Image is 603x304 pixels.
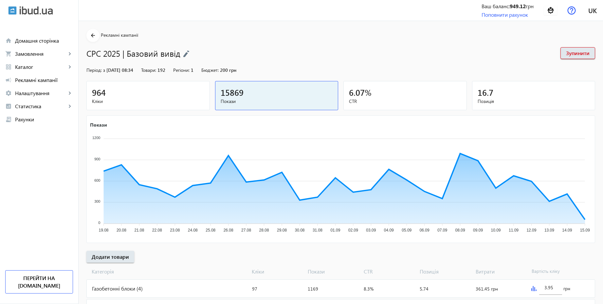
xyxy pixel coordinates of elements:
tspan: 01.09 [330,228,340,233]
span: CTR [361,268,417,275]
span: uk [588,6,597,14]
div: Газобетонні блоки (4) [87,280,249,297]
tspan: 30.08 [295,228,304,233]
img: ibud.svg [8,6,17,15]
a: Перейти на [DOMAIN_NAME] [5,270,73,294]
span: % [365,87,372,98]
span: Вартість кліку [529,268,585,275]
span: CTR [349,98,461,105]
img: graph.svg [531,286,537,291]
img: ibud_text.svg [20,6,53,15]
button: Зупинити [560,47,595,59]
tspan: 12.09 [526,228,536,233]
tspan: 13.09 [544,228,554,233]
tspan: 02.09 [348,228,358,233]
tspan: 08.09 [455,228,465,233]
span: Статистика [15,103,66,110]
mat-icon: receipt_long [5,116,12,123]
span: Домашня сторінка [15,37,73,44]
tspan: 29.08 [277,228,287,233]
span: Налаштування [15,90,66,96]
span: 15869 [221,87,244,98]
mat-icon: campaign [5,77,12,83]
span: 1169 [308,286,318,292]
mat-icon: grid_view [5,64,12,70]
span: Витрати [473,268,529,275]
span: 6.07 [349,87,365,98]
span: 97 [252,286,257,292]
tspan: 05.09 [402,228,411,233]
span: 8.3% [364,286,374,292]
h1: CPC 2025 | Базовий вивід [86,48,554,59]
span: Кліки [92,98,204,105]
span: Додати товари [92,253,129,260]
span: Період: з [86,67,105,73]
span: Рекламні кампанії [15,77,73,83]
tspan: 300 [94,199,100,203]
tspan: 1200 [92,136,100,140]
span: Зупинити [566,50,590,57]
span: Рекламні кампанії [101,32,138,38]
span: Регіони: [173,67,190,73]
tspan: 06.09 [420,228,429,233]
span: Замовлення [15,51,66,57]
mat-icon: keyboard_arrow_right [66,64,73,70]
img: help.svg [567,6,576,15]
tspan: 31.08 [313,228,322,233]
mat-icon: settings [5,90,12,96]
b: 949.12 [510,3,526,10]
div: Ваш баланс: грн [482,3,534,10]
tspan: 14.09 [562,228,572,233]
tspan: 15.09 [580,228,590,233]
span: Каталог [15,64,66,70]
span: Позиція [417,268,473,275]
button: Додати товари [86,251,134,263]
tspan: 26.08 [224,228,233,233]
text: Покази [90,121,107,128]
tspan: 10.09 [491,228,501,233]
tspan: 25.08 [206,228,215,233]
tspan: 600 [94,178,100,182]
tspan: 23.08 [170,228,180,233]
span: 964 [92,87,106,98]
a: Поповнити рахунок [482,11,528,18]
tspan: 21.08 [134,228,144,233]
tspan: 22.08 [152,228,162,233]
span: Покази [221,98,333,105]
span: [DATE] 08:34 [106,67,133,73]
span: 192 [157,67,165,73]
mat-icon: home [5,37,12,44]
tspan: 28.08 [259,228,269,233]
tspan: 03.09 [366,228,376,233]
span: Бюджет: [201,67,219,73]
mat-icon: arrow_back [89,31,97,40]
span: 200 грн [220,67,236,73]
tspan: 07.09 [437,228,447,233]
span: 1 [191,67,193,73]
span: Категорія [86,268,249,275]
tspan: 27.08 [241,228,251,233]
mat-icon: keyboard_arrow_right [66,103,73,110]
span: Рахунки [15,116,73,123]
tspan: 11.09 [509,228,519,233]
tspan: 09.09 [473,228,483,233]
tspan: 24.08 [188,228,198,233]
tspan: 900 [94,157,100,161]
span: Кліки [249,268,305,275]
tspan: 19.08 [99,228,108,233]
img: 100226752caaf8b93c8917683337177-2763fb0b4e.png [543,3,558,18]
mat-icon: analytics [5,103,12,110]
tspan: 0 [98,221,100,225]
span: грн [563,285,570,292]
span: 16.7 [478,87,493,98]
mat-icon: keyboard_arrow_right [66,90,73,96]
span: Позиція [478,98,590,105]
span: 361.45 грн [476,286,498,292]
span: 5.74 [420,286,429,292]
mat-icon: shopping_cart [5,51,12,57]
mat-icon: keyboard_arrow_right [66,51,73,57]
tspan: 20.08 [117,228,126,233]
span: Покази [305,268,361,275]
tspan: 04.09 [384,228,394,233]
span: Товари: [141,67,156,73]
